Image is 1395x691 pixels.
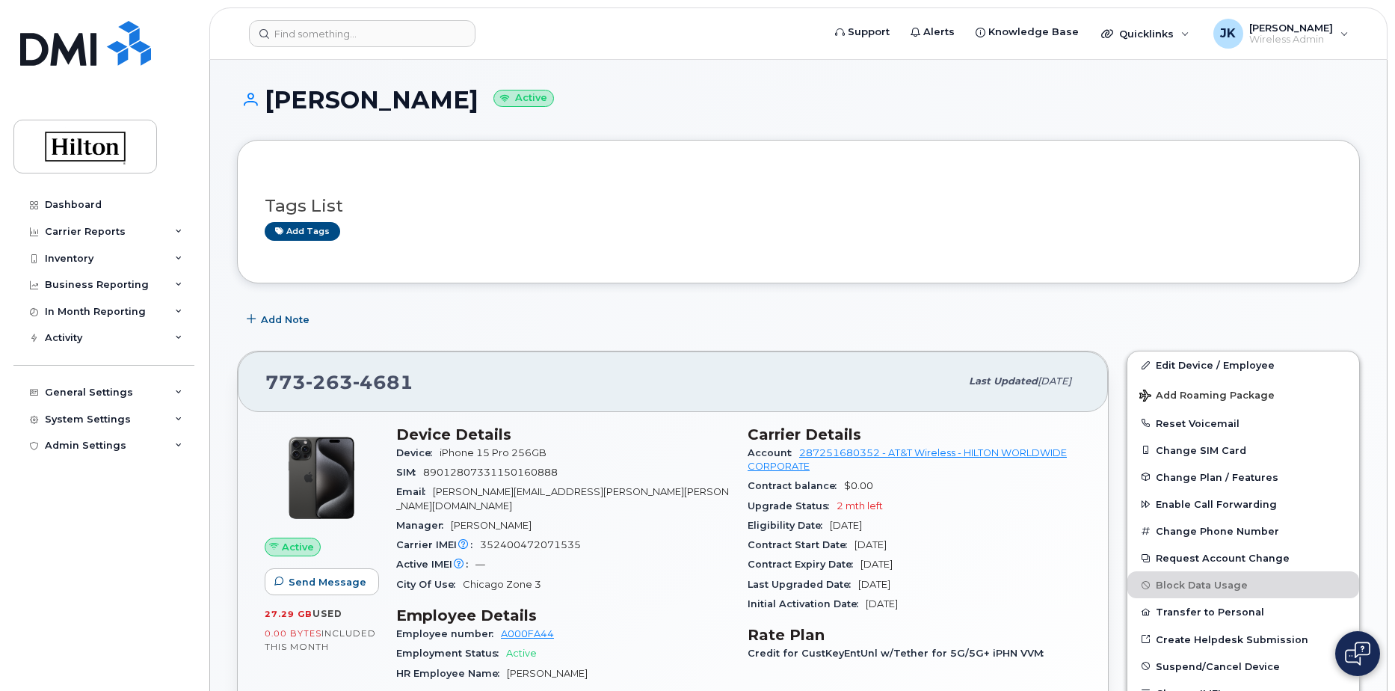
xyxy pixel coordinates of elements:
[1127,351,1359,378] a: Edit Device / Employee
[396,486,433,497] span: Email
[265,568,379,595] button: Send Message
[1127,518,1359,544] button: Change Phone Number
[265,628,321,639] span: 0.00 Bytes
[475,559,485,570] span: —
[501,628,554,639] a: A000FA44
[396,628,501,639] span: Employee number
[866,598,898,609] span: [DATE]
[748,598,866,609] span: Initial Activation Date
[1127,410,1359,437] button: Reset Voicemail
[396,426,730,443] h3: Device Details
[1345,642,1370,666] img: Open chat
[1127,437,1359,464] button: Change SIM Card
[396,447,440,458] span: Device
[463,579,541,590] span: Chicago Zone 3
[265,371,413,393] span: 773
[261,313,310,327] span: Add Note
[265,197,1332,215] h3: Tags List
[748,559,860,570] span: Contract Expiry Date
[1156,471,1278,482] span: Change Plan / Features
[265,627,376,652] span: included this month
[237,87,1360,113] h1: [PERSON_NAME]
[1038,375,1071,387] span: [DATE]
[748,579,858,590] span: Last Upgraded Date
[451,520,532,531] span: [PERSON_NAME]
[396,648,506,659] span: Employment Status
[1156,499,1277,510] span: Enable Call Forwarding
[1127,379,1359,410] button: Add Roaming Package
[1127,571,1359,598] button: Block Data Usage
[748,539,854,550] span: Contract Start Date
[1127,653,1359,680] button: Suspend/Cancel Device
[1127,598,1359,625] button: Transfer to Personal
[289,575,366,589] span: Send Message
[396,539,480,550] span: Carrier IMEI
[396,467,423,478] span: SIM
[858,579,890,590] span: [DATE]
[854,539,887,550] span: [DATE]
[830,520,862,531] span: [DATE]
[748,520,830,531] span: Eligibility Date
[440,447,546,458] span: iPhone 15 Pro 256GB
[282,540,314,554] span: Active
[969,375,1038,387] span: Last updated
[748,426,1081,443] h3: Carrier Details
[306,371,353,393] span: 263
[396,559,475,570] span: Active IMEI
[1127,544,1359,571] button: Request Account Change
[748,648,1051,659] span: Credit for CustKeyEntUnl w/Tether for 5G/5G+ iPHN VVM
[748,500,837,512] span: Upgrade Status
[748,480,844,491] span: Contract balance
[1127,626,1359,653] a: Create Helpdesk Submission
[1156,660,1280,672] span: Suspend/Cancel Device
[353,371,413,393] span: 4681
[423,467,558,478] span: 89012807331150160888
[1139,390,1275,404] span: Add Roaming Package
[396,520,451,531] span: Manager
[265,609,312,619] span: 27.29 GB
[265,222,340,241] a: Add tags
[396,579,463,590] span: City Of Use
[844,480,873,491] span: $0.00
[396,606,730,624] h3: Employee Details
[1127,464,1359,491] button: Change Plan / Features
[837,500,883,512] span: 2 mth left
[237,306,322,333] button: Add Note
[748,626,1081,644] h3: Rate Plan
[277,433,366,523] img: iPhone_15_Pro_Black.png
[312,608,342,619] span: used
[480,539,581,550] span: 352400472071535
[493,90,554,107] small: Active
[396,668,507,679] span: HR Employee Name
[507,668,588,679] span: [PERSON_NAME]
[396,486,729,511] span: [PERSON_NAME][EMAIL_ADDRESS][PERSON_NAME][PERSON_NAME][DOMAIN_NAME]
[748,447,799,458] span: Account
[506,648,537,659] span: Active
[860,559,893,570] span: [DATE]
[1127,491,1359,518] button: Enable Call Forwarding
[748,447,1067,472] a: 287251680352 - AT&T Wireless - HILTON WORLDWIDE CORPORATE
